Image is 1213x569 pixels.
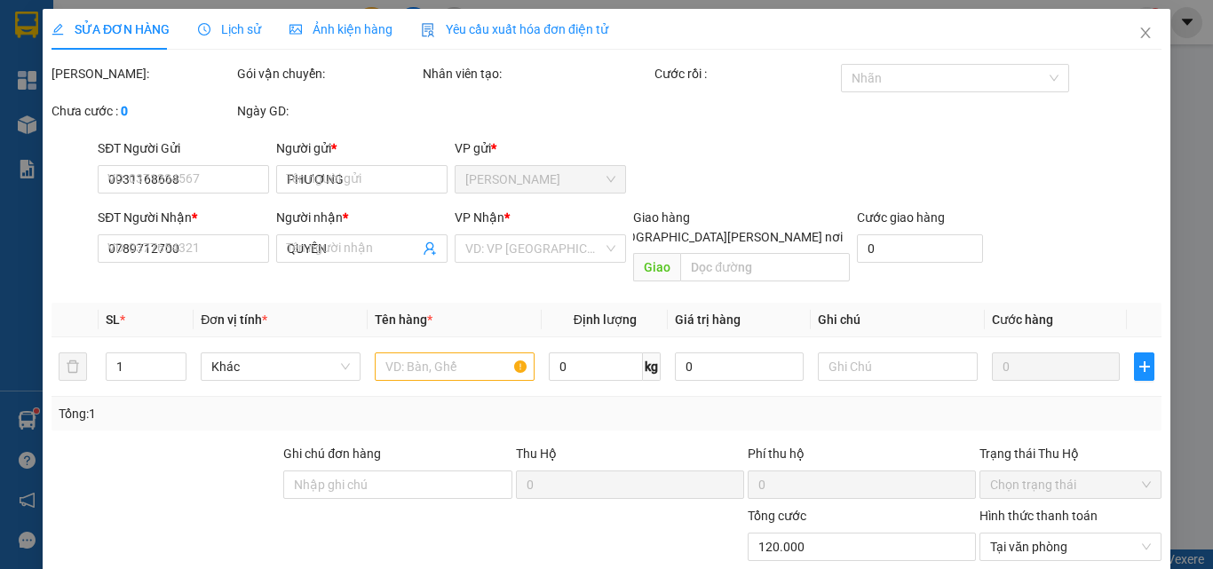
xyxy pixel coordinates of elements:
[52,23,64,36] span: edit
[811,303,985,337] th: Ghi chú
[237,64,419,83] div: Gói vận chuyển:
[979,509,1098,523] label: Hình thức thanh toán
[675,312,741,327] span: Giá trị hàng
[990,533,1151,560] span: Tại văn phòng
[818,352,978,381] input: Ghi Chú
[198,23,210,36] span: clock-circle
[992,352,1120,381] input: 0
[856,234,983,263] input: Cước giao hàng
[289,22,392,36] span: Ảnh kiện hàng
[289,23,302,36] span: picture
[1134,352,1154,381] button: plus
[237,101,419,121] div: Ngày GD:
[98,208,269,227] div: SĐT Người Nhận
[421,23,435,37] img: icon
[106,312,120,327] span: SL
[748,444,976,470] div: Phí thu hộ
[52,64,234,83] div: [PERSON_NAME]:
[599,227,849,247] span: [GEOGRAPHIC_DATA][PERSON_NAME] nơi
[283,447,381,461] label: Ghi chú đơn hàng
[52,101,234,121] div: Chưa cước :
[52,22,170,36] span: SỬA ĐƠN HÀNG
[992,312,1053,327] span: Cước hàng
[1121,9,1170,59] button: Close
[1135,360,1154,374] span: plus
[654,64,836,83] div: Cước rồi :
[515,447,556,461] span: Thu Hộ
[643,352,661,381] span: kg
[423,64,651,83] div: Nhân viên tạo:
[59,404,470,423] div: Tổng: 1
[1138,26,1153,40] span: close
[421,22,608,36] span: Yêu cầu xuất hóa đơn điện tử
[98,138,269,158] div: SĐT Người Gửi
[455,210,504,225] span: VP Nhận
[276,138,448,158] div: Người gửi
[979,444,1161,463] div: Trạng thái Thu Hộ
[633,210,690,225] span: Giao hàng
[680,253,849,281] input: Dọc đường
[276,208,448,227] div: Người nhận
[573,312,636,327] span: Định lượng
[121,104,128,118] b: 0
[856,210,944,225] label: Cước giao hàng
[375,352,535,381] input: VD: Bàn, Ghế
[211,353,350,380] span: Khác
[283,470,511,499] input: Ghi chú đơn hàng
[423,241,437,256] span: user-add
[59,352,87,381] button: delete
[990,471,1151,498] span: Chọn trạng thái
[455,138,626,158] div: VP gửi
[633,253,680,281] span: Giao
[201,312,267,327] span: Đơn vị tính
[465,166,615,193] span: Cao Tốc
[375,312,432,327] span: Tên hàng
[198,22,261,36] span: Lịch sử
[748,509,806,523] span: Tổng cước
